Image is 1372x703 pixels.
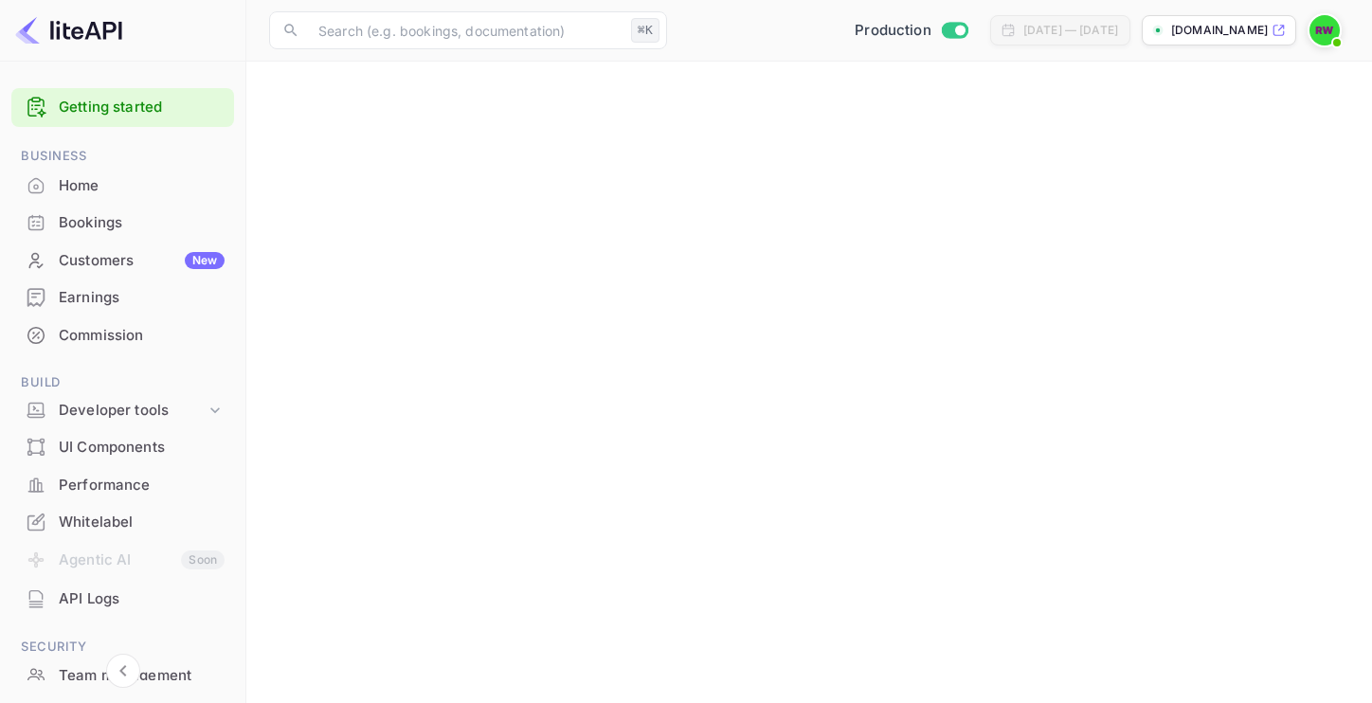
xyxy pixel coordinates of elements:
[185,252,225,269] div: New
[11,279,234,316] div: Earnings
[11,467,234,504] div: Performance
[59,287,225,309] div: Earnings
[11,394,234,427] div: Developer tools
[11,504,234,541] div: Whitelabel
[59,588,225,610] div: API Logs
[1309,15,1340,45] img: Royal Air Maroc WL
[59,475,225,496] div: Performance
[1171,22,1268,39] p: [DOMAIN_NAME]
[11,243,234,279] div: CustomersNew
[11,205,234,240] a: Bookings
[59,212,225,234] div: Bookings
[11,279,234,315] a: Earnings
[59,400,206,422] div: Developer tools
[59,97,225,118] a: Getting started
[847,20,975,42] div: Switch to Sandbox mode
[59,325,225,347] div: Commission
[106,654,140,688] button: Collapse navigation
[11,243,234,278] a: CustomersNew
[11,581,234,616] a: API Logs
[15,15,122,45] img: LiteAPI logo
[11,467,234,502] a: Performance
[59,665,225,687] div: Team management
[59,437,225,459] div: UI Components
[11,429,234,466] div: UI Components
[1023,22,1118,39] div: [DATE] — [DATE]
[59,250,225,272] div: Customers
[11,168,234,203] a: Home
[11,637,234,658] span: Security
[11,317,234,354] div: Commission
[631,18,659,43] div: ⌘K
[307,11,623,49] input: Search (e.g. bookings, documentation)
[11,581,234,618] div: API Logs
[11,205,234,242] div: Bookings
[59,175,225,197] div: Home
[11,88,234,127] div: Getting started
[11,429,234,464] a: UI Components
[11,504,234,539] a: Whitelabel
[11,658,234,694] div: Team management
[11,168,234,205] div: Home
[11,658,234,693] a: Team management
[11,146,234,167] span: Business
[11,372,234,393] span: Build
[855,20,931,42] span: Production
[59,512,225,533] div: Whitelabel
[11,317,234,352] a: Commission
